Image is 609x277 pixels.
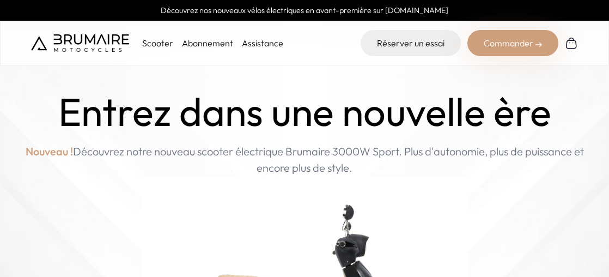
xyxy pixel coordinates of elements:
img: right-arrow-2.png [535,41,542,48]
p: Scooter [142,37,173,50]
img: Panier [565,37,578,50]
p: Découvrez notre nouveau scooter électrique Brumaire 3000W Sport. Plus d'autonomie, plus de puissa... [17,143,592,176]
span: Nouveau ! [26,143,73,160]
a: Assistance [242,38,283,49]
a: Abonnement [182,38,233,49]
h1: Entrez dans une nouvelle ère [58,89,551,135]
div: Commander [467,30,558,56]
img: Brumaire Motocycles [31,34,129,52]
a: Réserver un essai [361,30,461,56]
